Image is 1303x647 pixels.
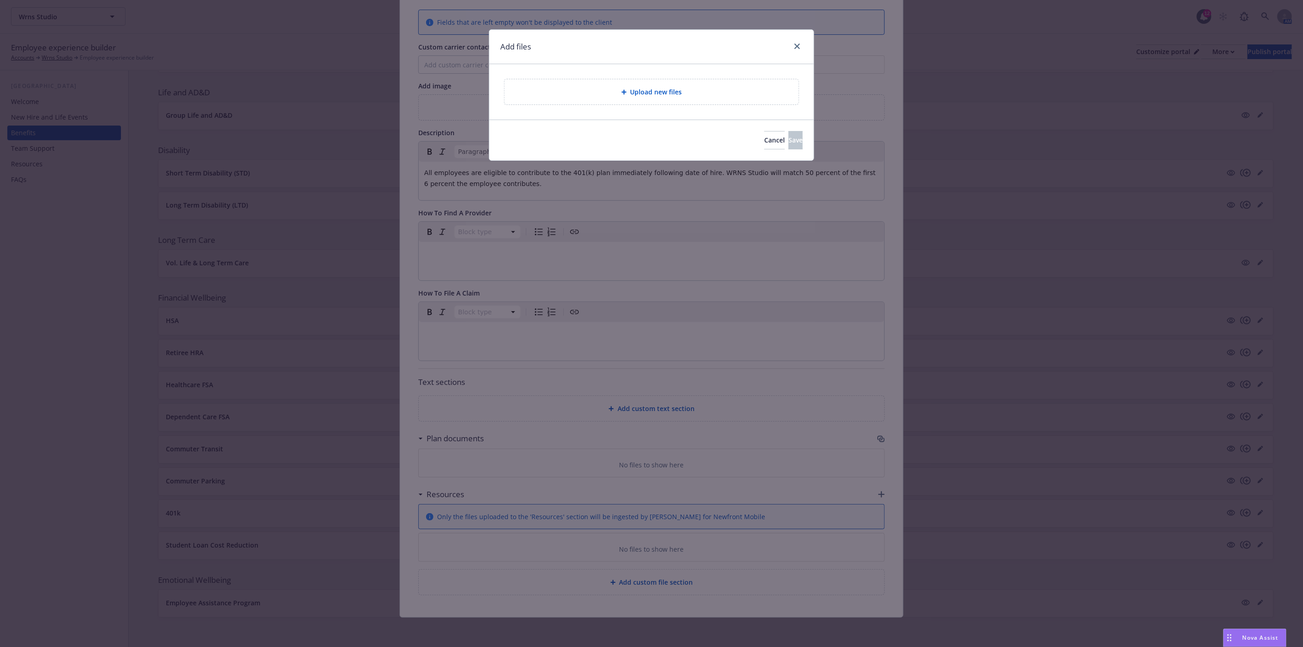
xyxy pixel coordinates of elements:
[504,79,799,105] div: Upload new files
[788,131,803,149] button: Save
[1243,634,1279,642] span: Nova Assist
[1223,629,1287,647] button: Nova Assist
[792,41,803,52] a: close
[764,131,785,149] button: Cancel
[1224,629,1235,647] div: Drag to move
[630,87,682,97] span: Upload new files
[764,136,785,144] span: Cancel
[500,41,531,53] h1: Add files
[788,136,803,144] span: Save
